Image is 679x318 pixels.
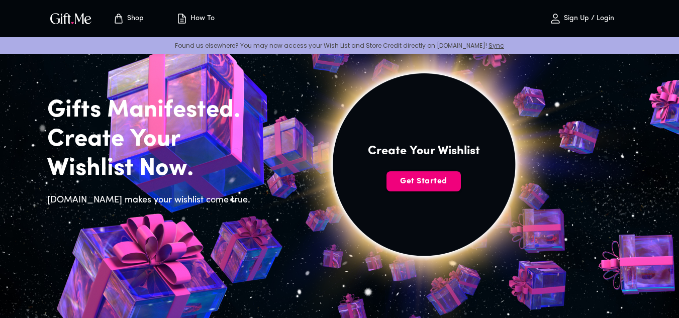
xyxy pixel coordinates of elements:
img: GiftMe Logo [48,11,93,26]
p: Sign Up / Login [561,15,614,23]
h4: Create Your Wishlist [368,143,480,159]
h2: Wishlist Now. [47,154,256,183]
h2: Create Your [47,125,256,154]
img: how-to.svg [176,13,188,25]
button: Get Started [386,171,461,191]
button: Sign Up / Login [532,3,632,35]
h2: Gifts Manifested. [47,96,256,125]
button: GiftMe Logo [47,13,94,25]
span: Get Started [386,176,461,187]
p: How To [188,15,215,23]
h6: [DOMAIN_NAME] makes your wishlist come true. [47,193,256,207]
button: How To [168,3,223,35]
p: Found us elsewhere? You may now access your Wish List and Store Credit directly on [DOMAIN_NAME]! [8,41,671,50]
button: Store page [101,3,156,35]
a: Sync [489,41,504,50]
p: Shop [125,15,144,23]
